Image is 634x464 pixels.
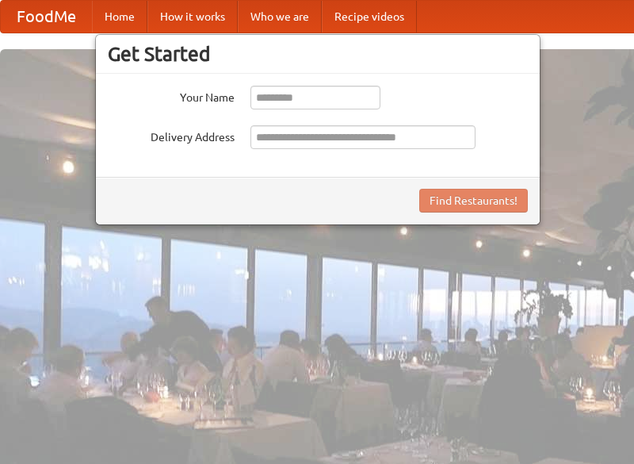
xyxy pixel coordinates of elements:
a: Who we are [238,1,322,33]
a: Recipe videos [322,1,417,33]
a: Home [92,1,147,33]
button: Find Restaurants! [419,189,528,213]
label: Delivery Address [108,125,235,145]
label: Your Name [108,86,235,105]
h3: Get Started [108,42,528,66]
a: How it works [147,1,238,33]
a: FoodMe [1,1,92,33]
